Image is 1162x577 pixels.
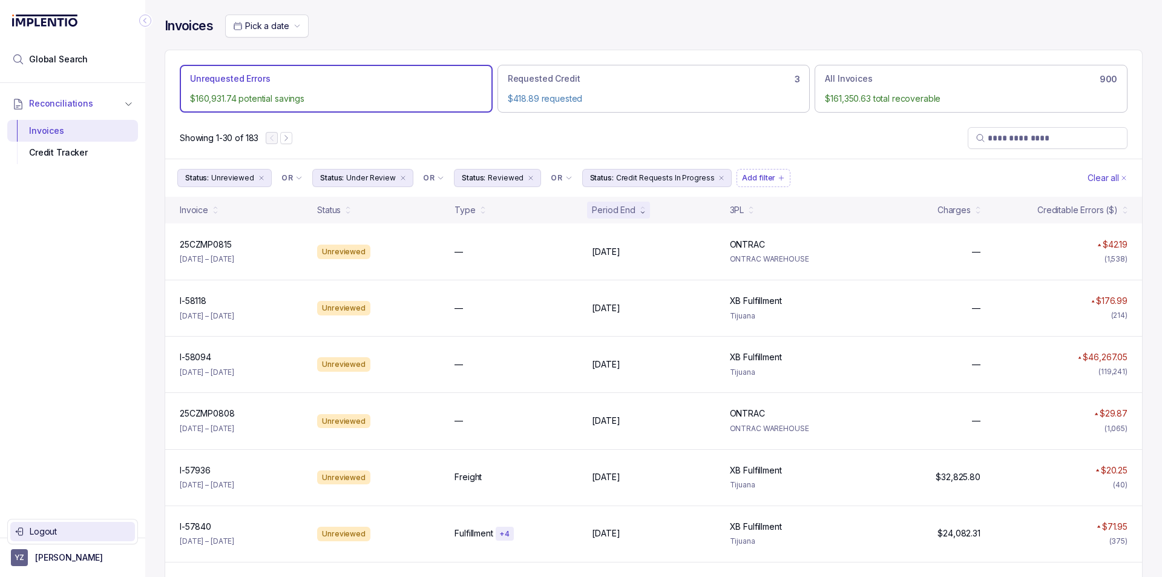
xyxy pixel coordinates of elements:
[972,246,980,258] p: —
[317,527,370,541] div: Unreviewed
[730,366,853,378] p: Tijuana
[317,245,370,259] div: Unreviewed
[180,407,235,420] p: 25CZMP0808
[180,253,234,265] p: [DATE] – [DATE]
[180,464,211,476] p: I-57936
[455,527,493,539] p: Fulfillment
[730,351,782,363] p: XB Fulfillment
[180,65,1128,113] ul: Action Tab Group
[1103,239,1128,251] p: $42.19
[592,246,620,258] p: [DATE]
[1102,521,1128,533] p: $71.95
[592,471,620,483] p: [DATE]
[737,169,790,187] li: Filter Chip Add filter
[730,310,853,322] p: Tijuana
[455,204,475,216] div: Type
[1100,74,1117,84] h6: 900
[180,423,234,435] p: [DATE] – [DATE]
[730,521,782,533] p: XB Fulfillment
[1037,204,1118,216] div: Creditable Errors ($)
[180,132,258,144] div: Remaining page entries
[972,415,980,427] p: —
[7,90,138,117] button: Reconciliations
[165,18,213,35] h4: Invoices
[1098,366,1128,378] div: (119,241)
[972,358,980,371] p: —
[35,552,103,564] p: [PERSON_NAME]
[1088,172,1119,184] p: Clear all
[257,173,266,183] div: remove content
[937,527,980,539] p: $24,082.31
[1100,407,1128,420] p: $29.87
[177,169,272,187] button: Filter Chip Unreviewed
[317,204,341,216] div: Status
[280,132,292,144] button: Next Page
[546,170,577,186] button: Filter Chip Connector undefined
[1105,423,1128,435] div: (1,065)
[455,302,463,314] p: —
[180,204,208,216] div: Invoice
[317,301,370,315] div: Unreviewed
[592,302,620,314] p: [DATE]
[730,204,744,216] div: 3PL
[592,415,620,427] p: [DATE]
[1113,479,1128,491] div: (40)
[499,529,510,539] p: + 4
[281,173,293,183] p: OR
[730,295,782,307] p: XB Fulfillment
[211,172,254,184] p: Unreviewed
[488,172,524,184] p: Reviewed
[225,15,309,38] button: Date Range Picker
[1096,295,1128,307] p: $176.99
[455,358,463,371] p: —
[180,239,232,251] p: 25CZMP0815
[730,535,853,547] p: Tijuana
[418,170,449,186] button: Filter Chip Connector undefined
[17,120,128,142] div: Invoices
[398,173,408,183] div: remove content
[454,169,541,187] button: Filter Chip Reviewed
[730,423,853,435] p: ONTRAC WAREHOUSE
[317,414,370,429] div: Unreviewed
[730,239,765,251] p: ONTRAC
[455,471,482,483] p: Freight
[245,21,289,31] span: Pick a date
[590,172,614,184] p: Status:
[317,357,370,372] div: Unreviewed
[281,173,303,183] li: Filter Chip Connector undefined
[455,246,463,258] p: —
[317,470,370,485] div: Unreviewed
[592,527,620,539] p: [DATE]
[11,549,134,566] button: User initials[PERSON_NAME]
[180,521,211,533] p: I-57840
[730,407,765,420] p: ONTRAC
[17,142,128,163] div: Credit Tracker
[180,310,234,322] p: [DATE] – [DATE]
[423,173,435,183] p: OR
[582,169,732,187] button: Filter Chip Credit Requests In Progress
[180,132,258,144] p: Showing 1-30 of 183
[455,415,463,427] p: —
[320,172,344,184] p: Status:
[1111,309,1128,321] div: (214)
[616,172,715,184] p: Credit Requests In Progress
[180,295,206,307] p: I-58118
[551,173,572,183] li: Filter Chip Connector undefined
[825,93,1117,105] p: $161,350.63 total recoverable
[730,464,782,476] p: XB Fulfillment
[346,172,396,184] p: Under Review
[1091,300,1095,303] img: red pointer upwards
[277,170,307,186] button: Filter Chip Connector undefined
[508,73,580,85] p: Requested Credit
[795,74,800,84] h6: 3
[1095,469,1099,472] img: red pointer upwards
[526,173,536,183] div: remove content
[937,204,971,216] div: Charges
[592,204,635,216] div: Period End
[717,173,726,183] div: remove content
[11,549,28,566] span: User initials
[1097,525,1100,528] img: red pointer upwards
